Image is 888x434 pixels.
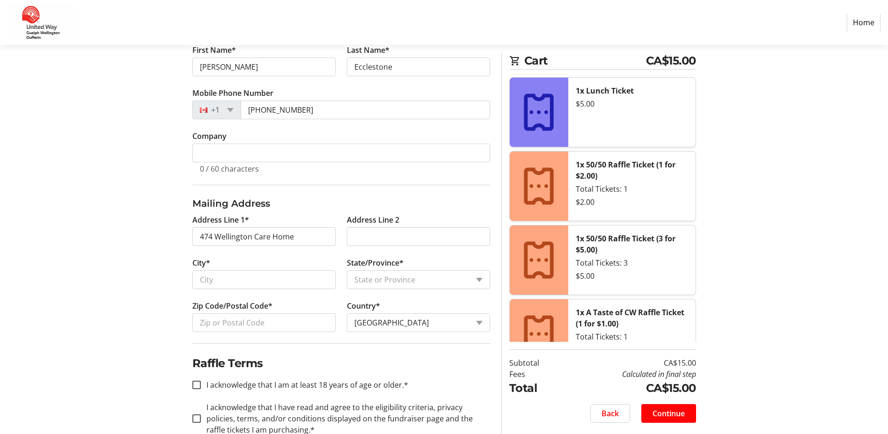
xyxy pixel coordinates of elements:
[509,357,563,369] td: Subtotal
[847,14,881,31] a: Home
[576,86,634,96] strong: 1x Lunch Ticket
[509,369,563,380] td: Fees
[602,408,619,419] span: Back
[576,270,688,282] div: $5.00
[201,379,408,391] label: I acknowledge that I am at least 18 years of age or older.*
[576,233,675,255] strong: 1x 50/50 Raffle Ticket (3 for $5.00)
[576,196,688,208] div: $2.00
[590,404,630,423] button: Back
[192,196,490,210] h3: Mailing Address
[192,257,210,268] label: City*
[576,159,675,181] strong: 1x 50/50 Raffle Ticket (1 for $2.00)
[347,300,380,311] label: Country*
[509,380,563,397] td: Total
[347,257,404,268] label: State/Province*
[192,300,272,311] label: Zip Code/Postal Code*
[7,4,74,41] img: United Way Guelph Wellington Dufferin's Logo
[192,313,336,332] input: Zip or Postal Code
[576,331,688,342] div: Total Tickets: 1
[192,270,336,289] input: City
[576,307,684,329] strong: 1x A Taste of CW Raffle Ticket (1 for $1.00)
[563,357,696,369] td: CA$15.00
[641,404,696,423] button: Continue
[524,52,646,69] span: Cart
[646,52,696,69] span: CA$15.00
[192,87,273,99] label: Mobile Phone Number
[576,183,688,195] div: Total Tickets: 1
[192,227,336,246] input: Address
[192,130,227,142] label: Company
[653,408,685,419] span: Continue
[347,214,399,225] label: Address Line 2
[347,44,389,56] label: Last Name*
[563,380,696,397] td: CA$15.00
[192,214,249,225] label: Address Line 1*
[192,44,236,56] label: First Name*
[241,101,490,119] input: (506) 234-5678
[563,369,696,380] td: Calculated in final step
[200,164,259,174] tr-character-limit: 0 / 60 characters
[192,355,490,372] h2: Raffle Terms
[576,98,688,109] div: $5.00
[576,257,688,268] div: Total Tickets: 3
